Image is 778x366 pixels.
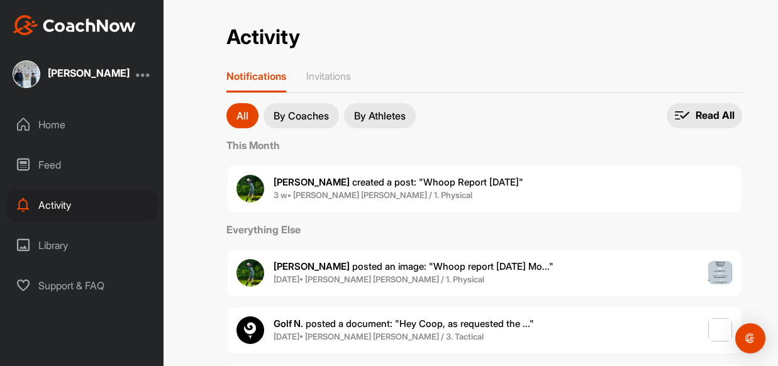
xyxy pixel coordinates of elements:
[7,189,158,221] div: Activity
[708,318,732,342] img: post image
[226,70,286,82] p: Notifications
[274,260,350,272] b: [PERSON_NAME]
[354,111,406,121] p: By Athletes
[226,25,300,50] h2: Activity
[236,259,264,287] img: user avatar
[306,70,351,82] p: Invitations
[274,331,484,341] b: [DATE] • [PERSON_NAME] [PERSON_NAME] / 3. Tactical
[274,274,484,284] b: [DATE] • [PERSON_NAME] [PERSON_NAME] / 1. Physical
[274,176,523,188] span: created a post : "Whoop Report [DATE]"
[226,222,742,237] label: Everything Else
[226,138,742,153] label: This Month
[708,261,732,285] img: post image
[7,149,158,180] div: Feed
[274,318,303,330] b: Golf N.
[226,103,258,128] button: All
[696,109,735,122] p: Read All
[48,68,130,78] div: [PERSON_NAME]
[7,109,158,140] div: Home
[264,103,339,128] button: By Coaches
[274,260,553,272] span: posted an image : " Whoop report [DATE] Mo... "
[236,175,264,202] img: user avatar
[274,318,534,330] span: posted a document : " Hey Coop, as requested the ... "
[344,103,416,128] button: By Athletes
[735,323,765,353] div: Open Intercom Messenger
[274,190,472,200] b: 3 w • [PERSON_NAME] [PERSON_NAME] / 1. Physical
[7,270,158,301] div: Support & FAQ
[236,111,248,121] p: All
[274,111,329,121] p: By Coaches
[274,176,350,188] b: [PERSON_NAME]
[13,15,136,35] img: CoachNow
[13,60,40,88] img: square_fd4afa259a8c779e2c85c7a7596e0ce1.jpg
[7,230,158,261] div: Library
[236,316,264,344] img: user avatar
